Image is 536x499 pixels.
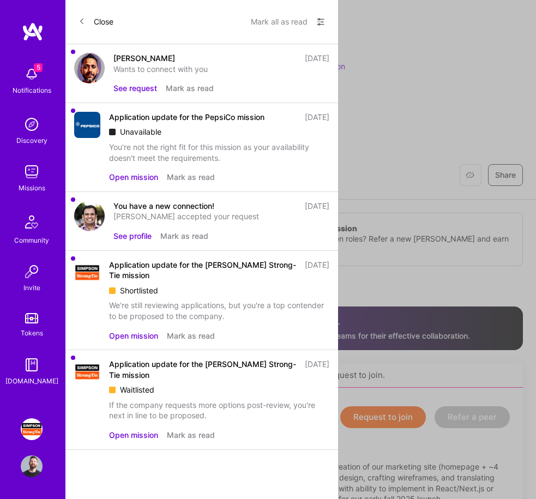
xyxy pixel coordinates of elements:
button: Close [79,13,113,31]
div: You're not the right fit for this mission as your availability doesn't meet the requirements. [109,142,329,163]
div: Missions [19,183,45,194]
div: [PERSON_NAME] [113,53,175,64]
button: Mark as read [167,430,215,441]
img: Community [19,209,45,235]
img: Invite [21,261,43,282]
img: Company Logo [74,260,100,286]
button: See request [113,83,157,94]
img: user avatar [74,201,105,231]
div: We're still reviewing applications, but you're a top contender to be proposed to the company. [109,300,329,321]
img: tokens [25,313,38,323]
img: User Avatar [21,455,43,477]
div: [DATE] [305,201,329,212]
div: Application update for the [PERSON_NAME] Strong-Tie mission [109,260,298,281]
button: Mark all as read [251,13,308,31]
div: [DOMAIN_NAME] [5,376,58,387]
button: Open mission [109,172,158,183]
img: Company Logo [74,359,100,385]
div: Shortlisted [109,285,329,296]
button: Open mission [109,430,158,441]
img: Company Logo [74,112,100,138]
img: discovery [21,113,43,135]
div: You have a new connection! [113,201,214,212]
img: user avatar [74,53,105,83]
img: logo [22,22,44,41]
div: Application update for the [PERSON_NAME] Strong-Tie mission [109,359,298,380]
button: Mark as read [160,231,208,242]
div: Waitlisted [109,384,329,395]
div: [DATE] [305,359,329,380]
div: If the company requests more options post-review, you're next in line to be proposed. [109,400,329,421]
a: Simpson Strong-Tie: Product Manager AD [18,418,45,440]
div: Tokens [21,328,43,339]
button: See profile [113,231,152,242]
a: User Avatar [18,455,45,477]
div: Application update for the PepsiCo mission [109,112,264,123]
button: Mark as read [167,330,215,341]
div: Unavailable [109,127,329,137]
div: Invite [23,282,40,293]
button: Open mission [109,330,158,341]
div: [DATE] [305,112,329,123]
div: Wants to connect with you [113,64,329,75]
div: Community [14,235,49,246]
button: Mark as read [167,172,215,183]
div: Discovery [16,135,47,146]
button: Mark as read [166,83,214,94]
img: Simpson Strong-Tie: Product Manager AD [21,418,43,440]
div: [DATE] [305,260,329,281]
img: teamwork [21,161,43,183]
img: guide book [21,354,43,376]
div: [DATE] [305,53,329,64]
div: [PERSON_NAME] accepted your request [113,211,329,222]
